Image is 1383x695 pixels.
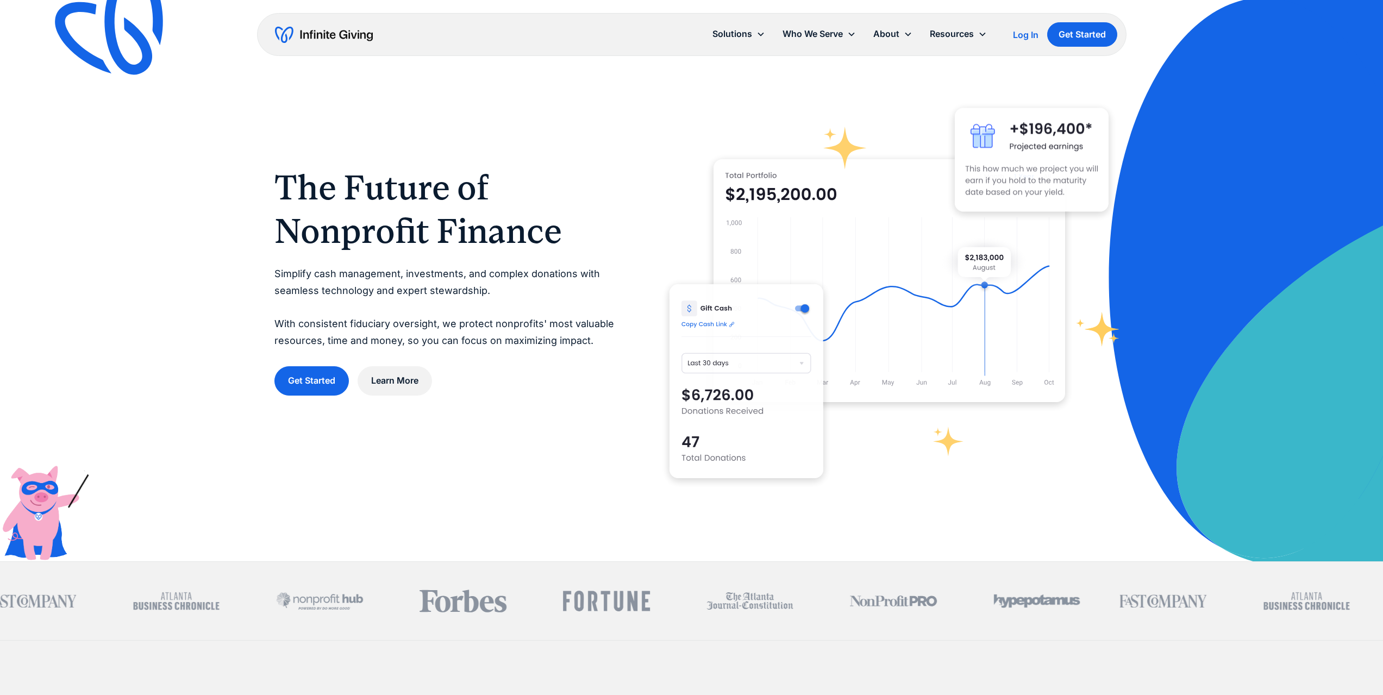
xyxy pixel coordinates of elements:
p: Simplify cash management, investments, and complex donations with seamless technology and expert ... [274,266,626,349]
img: fundraising star [1076,312,1120,346]
div: Solutions [712,27,752,41]
div: Who We Serve [774,22,865,46]
a: Get Started [274,366,349,395]
div: Log In [1013,30,1038,39]
div: Resources [930,27,974,41]
h1: The Future of Nonprofit Finance [274,166,626,253]
div: Resources [921,22,996,46]
div: About [873,27,899,41]
div: Who We Serve [783,27,843,41]
div: Solutions [704,22,774,46]
a: home [275,26,373,43]
img: donation software for nonprofits [669,284,823,478]
img: nonprofit donation platform [714,159,1065,402]
a: Log In [1013,28,1038,41]
a: Get Started [1047,22,1117,47]
a: Learn More [358,366,432,395]
div: About [865,22,921,46]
